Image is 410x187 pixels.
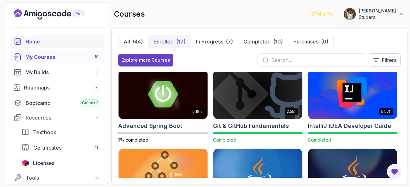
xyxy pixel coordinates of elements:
[18,126,104,139] a: textbook
[26,174,100,182] div: Tools
[119,35,148,48] button: All(44)
[82,100,99,105] span: Cohort 3
[226,38,233,45] div: (7)
[213,69,303,143] a: Git & GitHub Fundamentals card2.55hGit & GitHub FundamentalsCompleted
[10,112,104,123] button: Resources
[21,160,29,166] img: jetbrains icon
[196,38,223,45] p: In Progress
[95,85,98,90] span: 7
[95,145,98,150] span: 11
[24,84,100,91] div: Roadmaps
[308,121,391,130] h2: IntelliJ IDEA Developer Guide
[382,56,397,64] p: Filters
[25,68,100,76] div: My Builds
[10,35,104,48] a: home
[26,99,100,107] div: Bootcamp
[191,35,238,48] button: In Progress(7)
[343,8,405,20] button: user profile image[PERSON_NAME]Student
[26,114,100,121] div: Resources
[33,159,54,167] span: Licenses
[18,157,104,169] a: licenses
[310,11,333,17] p: 1970 Points
[213,69,302,119] img: Git & GitHub Fundamentals card
[213,137,236,143] span: Completed
[243,38,271,45] p: Completed
[359,14,396,20] p: Student
[118,54,173,66] button: Explore more Courses
[33,129,56,136] span: Textbook
[25,53,100,61] div: My Courses
[118,137,148,143] span: 1% completed
[121,57,170,63] div: Explore more Courses
[288,35,333,48] button: Purchases(0)
[321,38,328,45] div: (0)
[114,9,145,19] h2: courses
[10,97,104,109] a: bootcamp
[118,69,208,143] a: Advanced Spring Boot card5.18hAdvanced Spring Boot1% completed
[33,144,61,152] span: Certificates
[287,109,297,114] p: 2.55h
[381,109,391,114] p: 5.57h
[18,141,104,154] a: certificates
[10,81,104,94] a: roadmaps
[148,35,191,48] button: Enrolled(17)
[10,66,104,79] a: builds
[96,70,97,75] span: 1
[271,56,361,64] input: Search...
[94,54,99,59] span: 18
[153,38,174,45] p: Enrolled
[193,109,202,114] p: 5.18h
[10,51,104,63] a: courses
[238,35,288,48] button: Completed(10)
[369,53,401,67] button: Filters
[359,8,396,14] p: [PERSON_NAME]
[213,121,289,130] h2: Git & GitHub Fundamentals
[118,121,182,130] h2: Advanced Spring Boot
[308,69,397,119] img: IntelliJ IDEA Developer Guide card
[26,38,100,45] div: Home
[176,38,185,45] div: (17)
[293,38,318,45] p: Purchases
[344,8,356,20] img: user profile image
[308,137,331,143] span: Completed
[124,38,130,45] p: All
[308,69,398,143] a: IntelliJ IDEA Developer Guide card5.57hIntelliJ IDEA Developer GuideCompleted
[119,69,208,119] img: Advanced Spring Boot card
[387,164,402,179] button: Open Feedback Button
[14,9,98,19] a: Landing page
[133,38,143,45] div: (44)
[273,38,283,45] div: (10)
[10,172,104,183] button: Tools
